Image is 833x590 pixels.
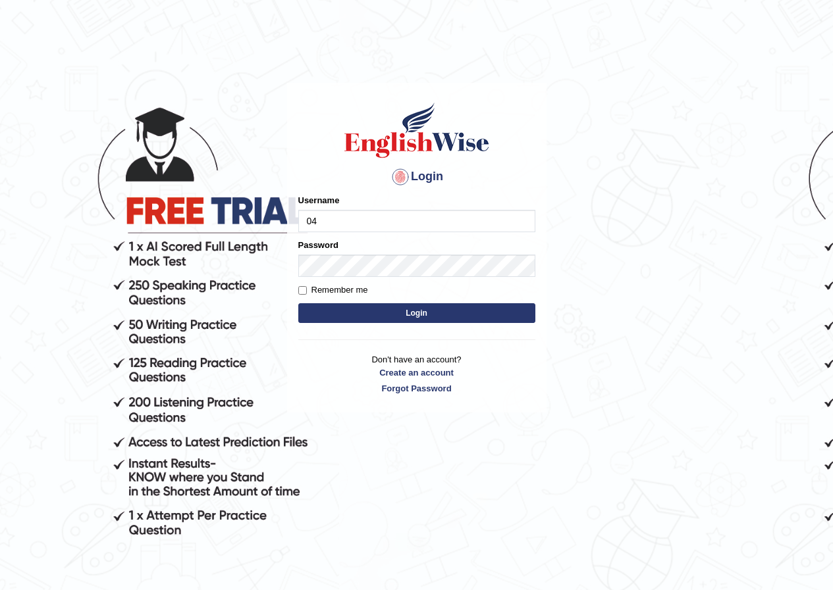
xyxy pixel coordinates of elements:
[342,101,492,160] img: Logo of English Wise sign in for intelligent practice with AI
[298,353,535,394] p: Don't have an account?
[298,283,368,297] label: Remember me
[298,286,307,295] input: Remember me
[298,382,535,395] a: Forgot Password
[298,166,535,187] h4: Login
[298,366,535,379] a: Create an account
[298,194,340,207] label: Username
[298,303,535,323] button: Login
[298,239,338,251] label: Password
